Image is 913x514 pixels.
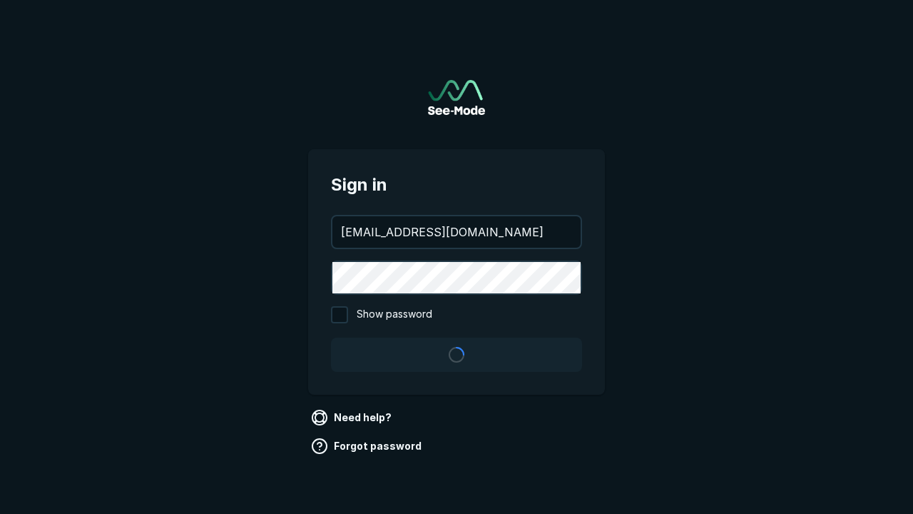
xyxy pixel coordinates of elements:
span: Show password [357,306,432,323]
a: Go to sign in [428,80,485,115]
img: See-Mode Logo [428,80,485,115]
span: Sign in [331,172,582,198]
a: Need help? [308,406,397,429]
a: Forgot password [308,435,427,458]
input: your@email.com [332,216,581,248]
